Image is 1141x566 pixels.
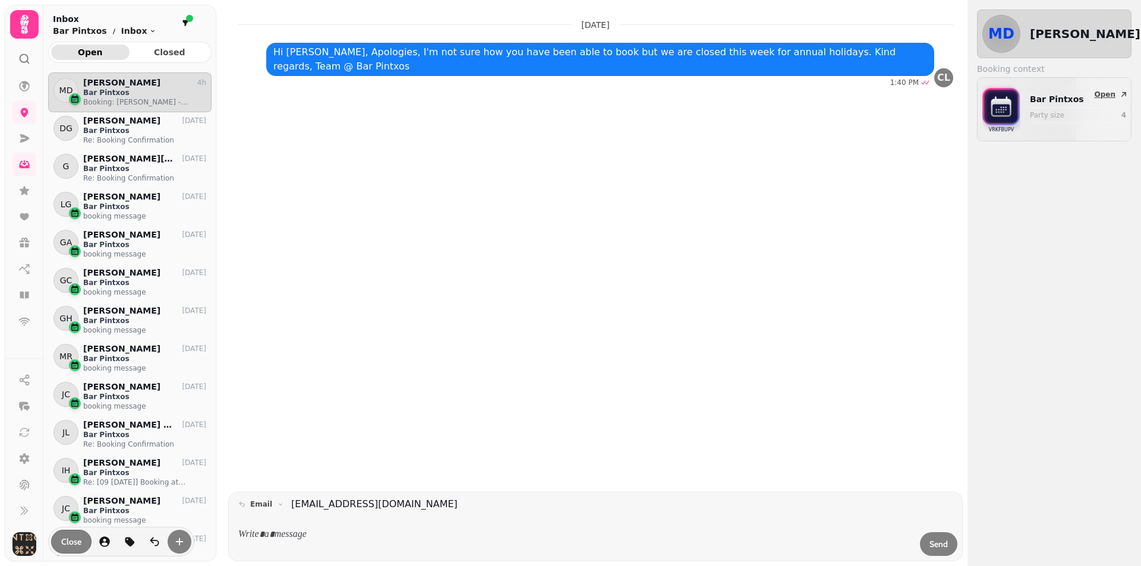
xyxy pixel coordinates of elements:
[182,306,206,315] p: [DATE]
[1090,87,1133,102] button: Open
[182,382,206,391] p: [DATE]
[60,274,73,286] span: GC
[61,537,81,546] span: Close
[83,135,206,145] p: Re: Booking Confirmation
[140,48,200,56] span: Closed
[59,122,73,134] span: DG
[53,13,156,25] h2: Inbox
[83,382,160,392] p: [PERSON_NAME]
[83,401,206,411] p: booking message
[83,88,206,97] p: Bar Pintxos
[178,16,193,30] button: filter
[182,458,206,467] p: [DATE]
[59,312,72,324] span: GH
[83,354,206,363] p: Bar Pintxos
[83,78,160,88] p: [PERSON_NAME]
[62,426,70,438] span: JL
[121,25,157,37] button: Inbox
[890,78,920,87] div: 1:40 PM
[60,236,72,248] span: GA
[291,497,458,511] a: [EMAIL_ADDRESS][DOMAIN_NAME]
[83,240,206,249] p: Bar Pintxos
[83,230,160,240] p: [PERSON_NAME]
[977,63,1131,75] label: Booking context
[182,154,206,163] p: [DATE]
[929,540,948,548] span: Send
[83,126,206,135] p: Bar Pintxos
[182,496,206,505] p: [DATE]
[51,45,130,60] button: Open
[83,116,160,126] p: [PERSON_NAME]
[83,516,206,525] p: booking message
[83,392,206,401] p: Bar Pintxos
[937,73,950,83] span: CL
[982,83,1020,134] img: bookings-icon
[83,420,175,430] p: [PERSON_NAME] Law
[197,78,206,87] p: 4h
[1030,110,1097,120] p: Party size
[1121,110,1126,120] p: 4
[982,83,1126,136] div: bookings-iconVRKFBUPVBar PintxosParty size4Open
[182,268,206,277] p: [DATE]
[10,532,39,556] button: User avatar
[83,439,206,449] p: Re: Booking Confirmation
[1030,26,1140,42] h2: [PERSON_NAME]
[143,530,166,554] button: is-read
[53,25,107,37] p: Bar Pintxos
[168,530,191,554] button: create-convo
[48,72,212,556] div: grid
[182,116,206,125] p: [DATE]
[182,192,206,201] p: [DATE]
[83,211,206,221] p: booking message
[118,530,141,554] button: tag-thread
[1030,93,1097,105] p: Bar Pintxos
[83,164,206,173] p: Bar Pintxos
[83,478,206,487] p: Re: [09 [DATE]] Booking at [GEOGRAPHIC_DATA] venue for 4 people
[234,497,289,511] button: email
[83,97,206,107] p: Booking: [PERSON_NAME] - [DATE] 7:00 PM
[131,45,209,60] button: Closed
[83,192,160,202] p: [PERSON_NAME]
[83,506,206,516] p: Bar Pintxos
[62,502,70,514] span: JC
[12,532,36,556] img: User avatar
[182,420,206,429] p: [DATE]
[61,48,120,56] span: Open
[83,468,206,478] p: Bar Pintxos
[62,464,71,476] span: IH
[83,268,160,278] p: [PERSON_NAME]
[581,19,609,31] p: [DATE]
[83,344,160,354] p: [PERSON_NAME]
[59,350,73,362] span: MR
[83,287,206,297] p: booking message
[273,45,927,74] div: Hi [PERSON_NAME], Apologies, I'm not sure how you have been able to book but we are closed this w...
[989,124,1014,136] p: VRKFBUPV
[83,430,206,439] p: Bar Pintxos
[988,27,1014,41] span: MD
[83,154,175,164] p: [PERSON_NAME][EMAIL_ADDRESS][PERSON_NAME][DOMAIN_NAME]
[83,173,206,183] p: Re: Booking Confirmation
[83,458,160,468] p: [PERSON_NAME]
[1095,91,1115,98] span: Open
[63,160,70,172] span: G
[83,278,206,287] p: Bar Pintxos
[83,325,206,335] p: booking message
[182,230,206,239] p: [DATE]
[182,344,206,353] p: [DATE]
[83,202,206,211] p: Bar Pintxos
[59,84,73,96] span: MD
[83,363,206,373] p: booking message
[62,388,70,400] span: JC
[83,249,206,259] p: booking message
[83,316,206,325] p: Bar Pintxos
[51,530,92,554] button: Close
[61,198,72,210] span: LG
[920,532,957,556] button: Send
[83,306,160,316] p: [PERSON_NAME]
[53,25,156,37] nav: breadcrumb
[83,496,160,506] p: [PERSON_NAME]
